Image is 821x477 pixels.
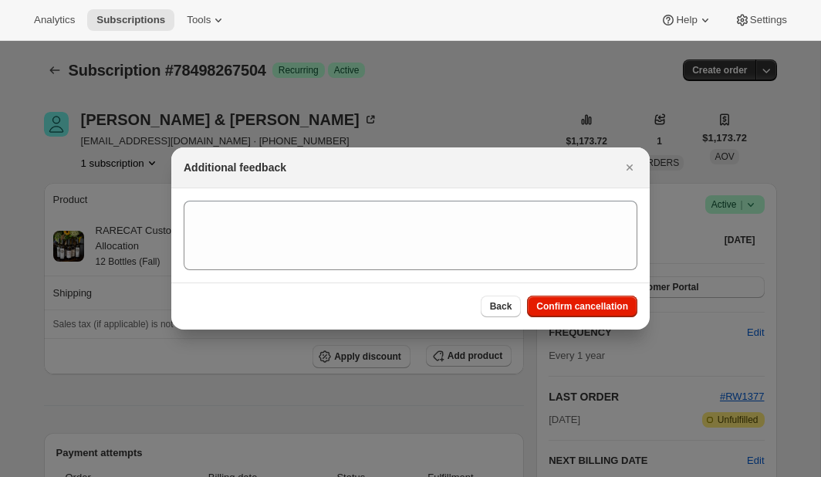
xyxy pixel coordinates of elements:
[25,9,84,31] button: Analytics
[725,9,796,31] button: Settings
[177,9,235,31] button: Tools
[187,14,211,26] span: Tools
[527,296,637,317] button: Confirm cancellation
[619,157,640,178] button: Close
[536,300,628,313] span: Confirm cancellation
[490,300,512,313] span: Back
[651,9,721,31] button: Help
[87,9,174,31] button: Subscriptions
[481,296,522,317] button: Back
[750,14,787,26] span: Settings
[34,14,75,26] span: Analytics
[96,14,165,26] span: Subscriptions
[184,160,286,175] h2: Additional feedback
[676,14,697,26] span: Help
